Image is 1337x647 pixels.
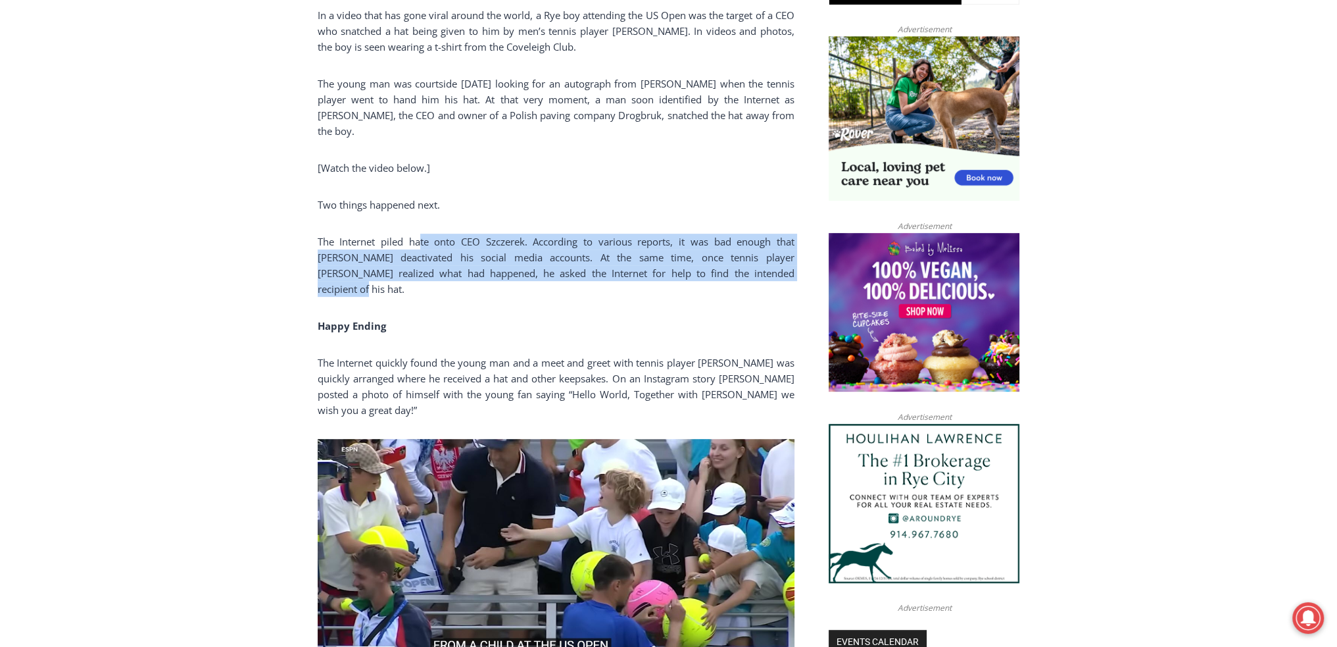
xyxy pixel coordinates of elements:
[318,9,794,53] span: In a video that has gone viral around the world, a Rye boy attending the US Open was the target o...
[884,23,964,36] span: Advertisement
[829,233,1019,392] img: Baked by Melissa
[401,14,458,51] h4: Book [PERSON_NAME]'s Good Humor for Your Event
[318,198,440,211] span: Two things happened next.
[1,132,132,164] a: Open Tues. - Sun. [PHONE_NUMBER]
[332,1,621,128] div: "At the 10am stand-up meeting, each intern gets a chance to take [PERSON_NAME] and the other inte...
[318,319,386,332] b: Happy Ending
[884,602,964,614] span: Advertisement
[135,82,187,157] div: "...watching a master [PERSON_NAME] chef prepare an omakase meal is fascinating dinner theater an...
[884,220,964,232] span: Advertisement
[344,131,610,161] span: Intern @ [DOMAIN_NAME]
[86,17,325,42] div: Individually Wrapped Items. Dairy, Gluten & Nut Free Options. Kosher Items Available.
[318,77,794,138] span: The young man was courtside [DATE] looking for an autograph from [PERSON_NAME] when the tennis pl...
[318,160,794,176] p: [Watch the video below.]
[318,356,794,417] span: The Internet quickly found the young man and a meet and greet with tennis player [PERSON_NAME] wa...
[4,136,129,186] span: Open Tues. - Sun. [PHONE_NUMBER]
[884,411,964,423] span: Advertisement
[316,128,637,164] a: Intern @ [DOMAIN_NAME]
[318,235,794,296] span: The Internet piled hate onto CEO Szczerek. According to various reports, it was bad enough that [...
[391,4,475,60] a: Book [PERSON_NAME]'s Good Humor for Your Event
[829,424,1019,583] img: Houlihan Lawrence The #1 Brokerage in Rye City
